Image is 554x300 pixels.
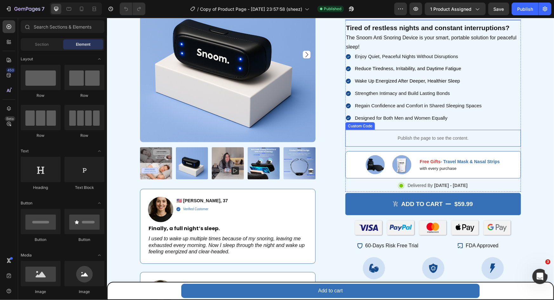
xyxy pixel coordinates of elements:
[21,93,61,98] div: Row
[238,175,414,198] button: ADD to cart
[197,6,199,12] span: /
[64,289,104,295] div: Image
[41,262,66,288] img: gempages_580708226488599465-28acd254-610a-43d3-a475-65b5fca6813e.png
[64,237,104,243] div: Button
[240,105,267,111] div: Custom Code
[21,289,61,295] div: Image
[532,269,548,284] iframe: Intercom live chat
[239,6,403,14] strong: Tired of restless nights and constant interruptions?
[334,141,393,146] span: - Travel Mask & Nasal Strips
[248,48,354,53] span: Reduce Tiredness, Irritability, and Daytime Fatigue
[76,190,101,193] span: Verified Customer
[488,3,509,15] button: Save
[21,148,29,154] span: Text
[3,3,47,15] button: 7
[425,3,486,15] button: 1 product assigned
[21,252,32,258] span: Media
[200,6,302,12] span: Copy of Product Page - [DATE] 23:57:58 (sheez)
[347,182,367,191] div: $59.99
[21,56,33,62] span: Layout
[42,5,44,13] p: 7
[107,18,554,300] iframe: Design area
[359,225,391,231] p: FDA Approved
[211,269,236,278] div: Add to cart
[248,73,343,78] span: Strengthen Intimacy and Build Lasting Bonds
[196,33,204,41] button: Carousel Next Arrow
[512,3,538,15] button: Publish
[64,93,104,98] div: Row
[327,165,361,170] span: [DATE] - [DATE]
[430,6,471,12] span: 1 product assigned
[42,218,200,237] p: I used to wake up multiple times because of my snoring, leaving me exhausted every morning. Now I...
[248,97,341,103] span: Designed for Both Men and Women Equally
[41,179,66,204] img: gempages_580708226488599465-15e4d0c2-beb6-4986-9b2c-0d285b715d1c.png
[313,141,333,146] span: Free Gifts
[74,266,373,280] button: Add to cart
[94,198,104,208] span: Toggle open
[294,183,336,190] div: ADD to cart
[324,6,341,12] span: Published
[238,117,414,124] p: Publish the page to see the content.
[248,60,353,66] span: Wake Up Energized After Deeper, Healthier Sleep
[248,85,375,90] span: Regain Confidence and Comfort in Shared Sleeping Spaces
[258,225,311,231] p: 60-Days Risk Free Trial
[285,137,304,157] img: gempages_580708226488599465-037af0d5-9828-42d5-952e-6ecdc064a016.png
[301,165,326,170] span: Delivered By
[120,3,145,15] div: Undo/Redo
[42,207,113,214] strong: Finally, a full night’s sleep.
[21,237,61,243] div: Button
[94,54,104,64] span: Toggle open
[247,202,405,218] img: gempages_580708226488599465-fd081bb3-7985-4bbd-885a-8af8f7fbac59.png
[94,146,104,156] span: Toggle open
[21,133,61,138] div: Row
[6,68,15,73] div: 450
[70,263,121,269] strong: 🇺🇸 [PERSON_NAME], 43
[21,200,32,206] span: Button
[248,36,351,41] span: Enjoy Quiet, Peaceful Nights Without Disruptions
[494,6,504,12] span: Save
[259,137,278,157] img: gempages_580708226488599465-47c2a45f-f6fd-43ae-8250-0a250676831f.png
[239,16,413,34] p: The Snoom Anti Snoring Device is your smart, portable solution for peaceful sleep!
[64,185,104,190] div: Text Block
[64,133,104,138] div: Row
[313,148,393,154] p: with every purchase
[5,116,15,121] div: Beta
[76,42,90,47] span: Element
[35,42,49,47] span: Section
[21,185,61,190] div: Heading
[94,250,104,260] span: Toggle open
[291,165,297,171] img: gempages_580708226488599465-c4b1b11f-eac2-4990-9845-df7d2aa4cb66.png
[545,259,551,264] span: 3
[21,20,104,33] input: Search Sections & Elements
[70,180,121,185] strong: 🇺🇸 [PERSON_NAME], 37
[517,6,533,12] div: Publish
